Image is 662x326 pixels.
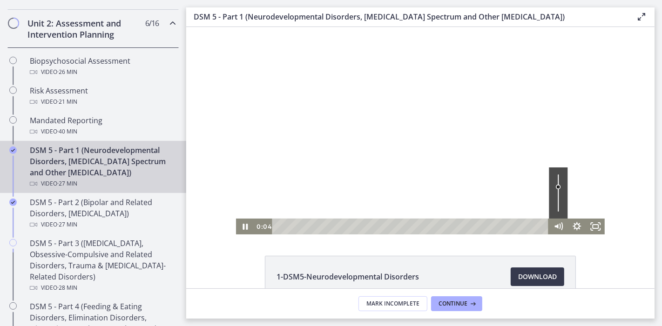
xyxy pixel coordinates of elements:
iframe: Video Lesson [186,27,655,234]
span: Download [518,271,557,282]
div: Video [30,178,175,189]
i: Completed [9,146,17,154]
span: · 40 min [57,126,77,137]
div: Video [30,96,175,107]
a: Download [511,267,564,286]
h2: Unit 2: Assessment and Intervention Planning [27,18,141,40]
h3: DSM 5 - Part 1 (Neurodevelopmental Disorders, [MEDICAL_DATA] Spectrum and Other [MEDICAL_DATA]) [194,11,621,22]
span: 1-DSM5-Neurodevelopmental Disorders [277,271,419,282]
span: · 27 min [57,219,77,230]
div: Biopsychosocial Assessment [30,55,175,78]
span: · 21 min [57,96,77,107]
button: Continue [431,296,482,311]
div: Mandated Reporting [30,115,175,137]
div: Video [30,282,175,293]
button: Fullscreen [400,192,419,207]
span: · 27 min [57,178,77,189]
div: DSM 5 - Part 2 (Bipolar and Related Disorders, [MEDICAL_DATA]) [30,197,175,230]
button: Mark Incomplete [358,296,427,311]
span: · 26 min [57,67,77,78]
span: Mark Incomplete [366,300,419,307]
span: · 28 min [57,282,77,293]
button: Show settings menu [381,192,400,207]
div: Video [30,126,175,137]
div: DSM 5 - Part 3 ([MEDICAL_DATA], Obsessive-Compulsive and Related Disorders, Trauma & [MEDICAL_DAT... [30,238,175,293]
div: Video [30,219,175,230]
div: Video [30,67,175,78]
i: Completed [9,199,17,206]
button: Mute [363,192,381,207]
span: 6 / 16 [145,18,159,29]
span: Continue [439,300,467,307]
div: Volume [363,140,381,192]
div: DSM 5 - Part 1 (Neurodevelopmental Disorders, [MEDICAL_DATA] Spectrum and Other [MEDICAL_DATA]) [30,145,175,189]
div: Risk Assessment [30,85,175,107]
